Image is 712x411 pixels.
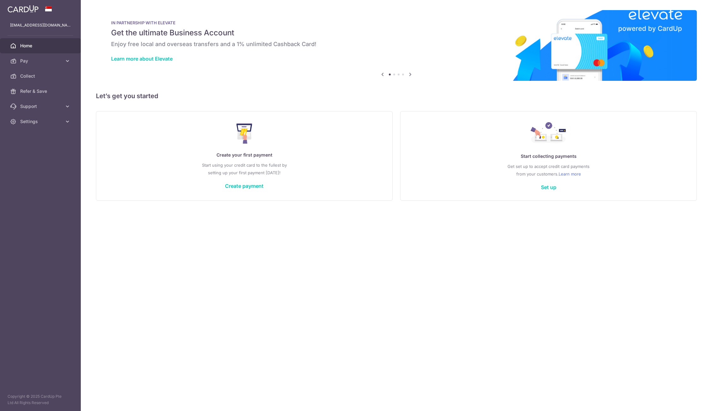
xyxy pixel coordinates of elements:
p: Create your first payment [109,151,380,159]
span: Support [20,103,62,110]
span: Refer & Save [20,88,62,94]
p: Start using your credit card to the fullest by setting up your first payment [DATE]! [109,161,380,176]
h5: Let’s get you started [96,91,697,101]
h6: Enjoy free local and overseas transfers and a 1% unlimited Cashback Card! [111,40,682,48]
a: Set up [541,184,556,190]
p: Get set up to accept credit card payments from your customers. [413,163,684,178]
p: [EMAIL_ADDRESS][DOMAIN_NAME] [10,22,71,28]
span: Settings [20,118,62,125]
img: CardUp [8,5,39,13]
span: Collect [20,73,62,79]
img: Collect Payment [531,122,567,145]
span: Home [20,43,62,49]
span: Pay [20,58,62,64]
a: Learn more [559,170,581,178]
img: Renovation banner [96,10,697,81]
a: Create payment [225,183,264,189]
p: IN PARTNERSHIP WITH ELEVATE [111,20,682,25]
h5: Get the ultimate Business Account [111,28,682,38]
p: Start collecting payments [413,152,684,160]
img: Make Payment [236,123,252,144]
a: Learn more about Elevate [111,56,173,62]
